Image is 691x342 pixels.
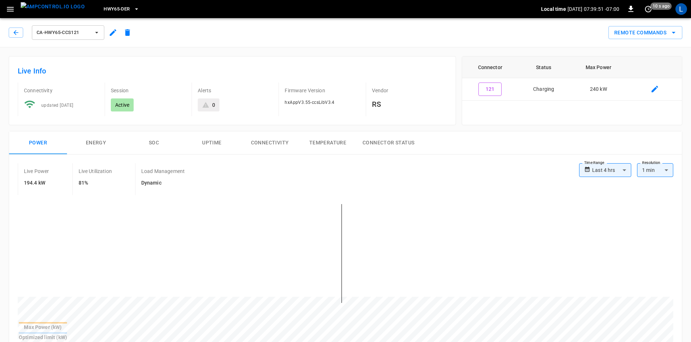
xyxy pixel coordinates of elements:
[637,163,673,177] div: 1 min
[608,26,682,39] button: Remote Commands
[372,98,447,110] h6: RS
[650,3,672,10] span: 10 s ago
[9,131,67,155] button: Power
[183,131,241,155] button: Uptime
[462,56,682,101] table: connector table
[212,101,215,109] div: 0
[32,25,104,40] button: ca-hwy65-ccs121
[241,131,299,155] button: Connectivity
[79,179,112,187] h6: 81%
[462,56,518,78] th: Connector
[608,26,682,39] div: remote commands options
[41,103,74,108] span: updated [DATE]
[285,87,360,94] p: Firmware Version
[37,29,90,37] span: ca-hwy65-ccs121
[115,101,129,109] p: Active
[24,87,99,94] p: Connectivity
[675,3,687,15] div: profile-icon
[67,131,125,155] button: Energy
[21,2,85,11] img: ampcontrol.io logo
[518,56,569,78] th: Status
[79,168,112,175] p: Live Utilization
[592,163,631,177] div: Last 4 hrs
[141,168,185,175] p: Load Management
[569,78,628,101] td: 240 kW
[101,2,142,16] button: HWY65-DER
[518,78,569,101] td: Charging
[357,131,420,155] button: Connector Status
[568,5,619,13] p: [DATE] 07:39:51 -07:00
[584,160,604,166] label: Time Range
[24,168,49,175] p: Live Power
[642,3,654,15] button: set refresh interval
[478,83,502,96] button: 121
[24,179,49,187] h6: 194.4 kW
[125,131,183,155] button: SOC
[18,65,447,77] h6: Live Info
[299,131,357,155] button: Temperature
[141,179,185,187] h6: Dynamic
[111,87,186,94] p: Session
[642,160,660,166] label: Resolution
[569,56,628,78] th: Max Power
[104,5,130,13] span: HWY65-DER
[541,5,566,13] p: Local time
[285,100,334,105] span: hxAppV3.55-ccsLibV3.4
[372,87,447,94] p: Vendor
[198,87,273,94] p: Alerts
